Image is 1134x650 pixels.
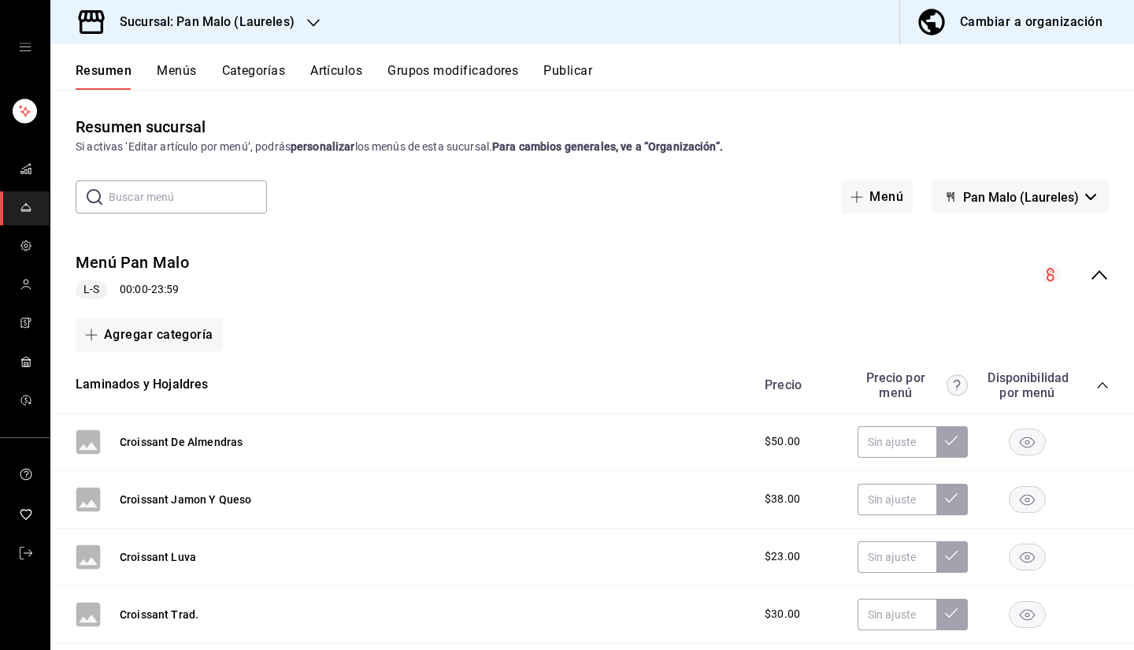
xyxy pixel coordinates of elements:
[387,63,518,90] button: Grupos modificadores
[120,607,198,622] button: Croissant Trad.
[157,63,196,90] button: Menús
[50,239,1134,312] div: collapse-menu-row
[765,433,800,450] span: $50.00
[76,139,1109,155] div: Si activas ‘Editar artículo por menú’, podrás los menús de esta sucursal.
[109,181,267,213] input: Buscar menú
[120,492,251,507] button: Croissant Jamon Y Queso
[76,318,223,351] button: Agregar categoría
[120,549,196,565] button: Croissant Luva
[492,140,723,153] strong: Para cambios generales, ve a “Organización”.
[76,376,209,394] button: Laminados y Hojaldres
[841,180,913,214] button: Menú
[858,370,968,400] div: Precio por menú
[932,180,1109,214] button: Pan Malo (Laureles)
[77,281,106,298] span: L-S
[76,251,189,274] button: Menú Pan Malo
[222,63,286,90] button: Categorías
[291,140,355,153] strong: personalizar
[858,426,936,458] input: Sin ajuste
[858,599,936,630] input: Sin ajuste
[858,541,936,573] input: Sin ajuste
[19,41,31,54] button: open drawer
[765,606,800,622] span: $30.00
[960,11,1102,33] div: Cambiar a organización
[765,548,800,565] span: $23.00
[76,115,206,139] div: Resumen sucursal
[963,190,1079,205] span: Pan Malo (Laureles)
[988,370,1066,400] div: Disponibilidad por menú
[120,434,243,450] button: Croissant De Almendras
[765,491,800,507] span: $38.00
[107,13,295,32] h3: Sucursal: Pan Malo (Laureles)
[749,377,850,392] div: Precio
[1096,379,1109,392] button: collapse-category-row
[76,63,132,90] button: Resumen
[543,63,592,90] button: Publicar
[76,280,189,299] div: 00:00 - 23:59
[858,484,936,515] input: Sin ajuste
[310,63,362,90] button: Artículos
[76,63,1134,90] div: navigation tabs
